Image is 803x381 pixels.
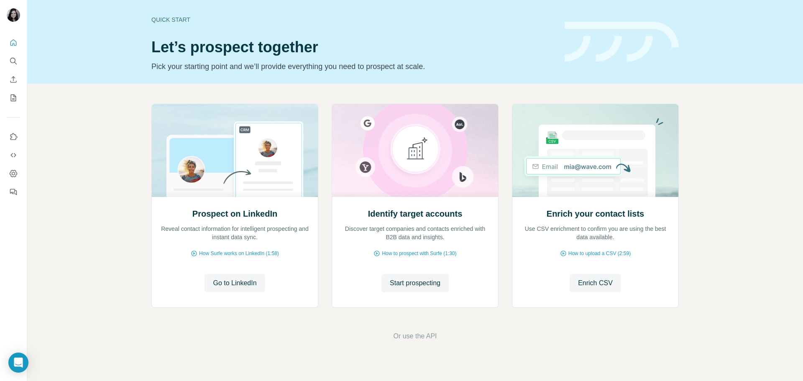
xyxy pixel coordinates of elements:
[8,353,28,373] div: Open Intercom Messenger
[192,208,277,220] h2: Prospect on LinkedIn
[160,225,309,241] p: Reveal contact information for intelligent prospecting and instant data sync.
[332,104,499,197] img: Identify target accounts
[205,274,265,292] button: Go to LinkedIn
[151,39,555,56] h1: Let’s prospect together
[381,274,449,292] button: Start prospecting
[151,61,555,72] p: Pick your starting point and we’ll provide everything you need to prospect at scale.
[7,90,20,105] button: My lists
[393,331,437,341] button: Or use the API
[382,250,456,257] span: How to prospect with Surfe (1:30)
[151,15,555,24] div: Quick start
[7,72,20,87] button: Enrich CSV
[7,129,20,144] button: Use Surfe on LinkedIn
[7,166,20,181] button: Dashboard
[568,250,631,257] span: How to upload a CSV (2:59)
[390,278,440,288] span: Start prospecting
[7,8,20,22] img: Avatar
[199,250,279,257] span: How Surfe works on LinkedIn (1:58)
[7,184,20,199] button: Feedback
[7,54,20,69] button: Search
[151,104,318,197] img: Prospect on LinkedIn
[340,225,490,241] p: Discover target companies and contacts enriched with B2B data and insights.
[7,148,20,163] button: Use Surfe API
[570,274,621,292] button: Enrich CSV
[213,278,256,288] span: Go to LinkedIn
[547,208,644,220] h2: Enrich your contact lists
[368,208,463,220] h2: Identify target accounts
[521,225,670,241] p: Use CSV enrichment to confirm you are using the best data available.
[565,22,679,62] img: banner
[7,35,20,50] button: Quick start
[578,278,613,288] span: Enrich CSV
[512,104,679,197] img: Enrich your contact lists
